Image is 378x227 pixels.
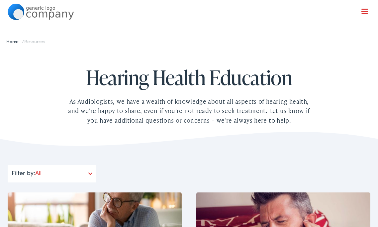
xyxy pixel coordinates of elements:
span: Resources [24,38,45,45]
span: / [6,38,45,45]
a: Home [6,38,22,45]
h1: Hearing Health Education [46,66,332,88]
div: As Audiologists, we have a wealth of knowledge about all aspects of hearing health, and we're hap... [66,97,312,125]
a: What We Offer [13,27,371,47]
div: Filter by: [8,165,96,182]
